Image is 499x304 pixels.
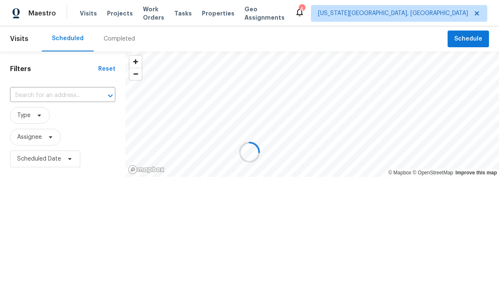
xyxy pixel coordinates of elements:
[128,165,165,174] a: Mapbox homepage
[299,5,305,13] div: 4
[412,170,453,176] a: OpenStreetMap
[456,170,497,176] a: Improve this map
[130,68,142,80] button: Zoom out
[130,56,142,68] button: Zoom in
[388,170,411,176] a: Mapbox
